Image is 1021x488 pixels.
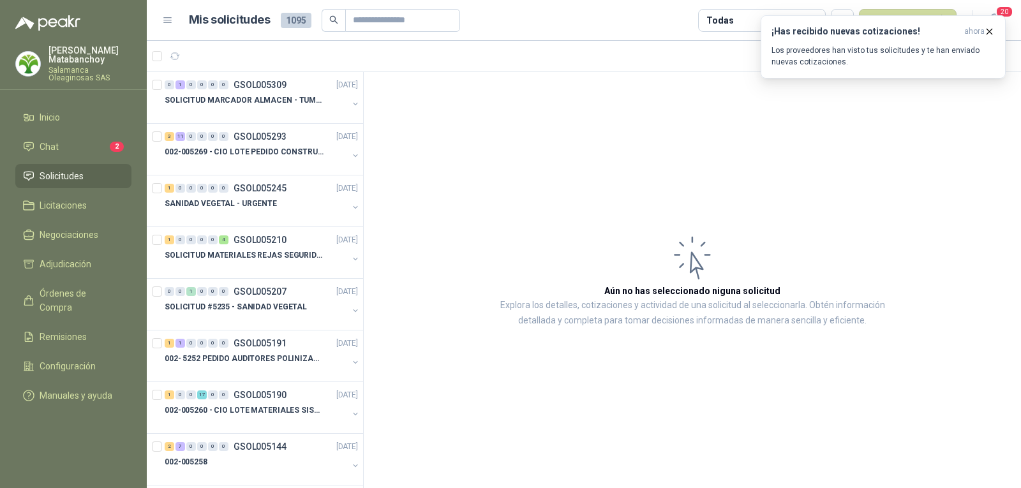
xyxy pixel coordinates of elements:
[40,198,87,212] span: Licitaciones
[15,252,131,276] a: Adjudicación
[186,390,196,399] div: 0
[175,132,185,141] div: 11
[165,77,361,118] a: 0 1 0 0 0 0 GSOL005309[DATE] SOLICITUD MARCADOR ALMACEN - TUMACO
[234,287,287,296] p: GSOL005207
[165,198,277,210] p: SANIDAD VEGETAL - URGENTE
[197,442,207,451] div: 0
[219,80,228,89] div: 0
[234,390,287,399] p: GSOL005190
[165,181,361,221] a: 1 0 0 0 0 0 GSOL005245[DATE] SANIDAD VEGETAL - URGENTE
[175,184,185,193] div: 0
[165,387,361,428] a: 1 0 0 17 0 0 GSOL005190[DATE] 002-005260 - CIO LOTE MATERIALES SISTEMA HIDRAULIC
[197,235,207,244] div: 0
[165,146,324,158] p: 002-005269 - CIO LOTE PEDIDO CONSTRUCCION
[197,390,207,399] div: 17
[175,390,185,399] div: 0
[15,354,131,378] a: Configuración
[336,234,358,246] p: [DATE]
[336,337,358,350] p: [DATE]
[165,284,361,325] a: 0 0 1 0 0 0 GSOL005207[DATE] SOLICITUD #5235 - SANIDAD VEGETAL
[197,184,207,193] div: 0
[165,456,207,468] p: 002-005258
[165,132,174,141] div: 3
[208,132,218,141] div: 0
[165,390,174,399] div: 1
[15,135,131,159] a: Chat2
[165,336,361,376] a: 1 1 0 0 0 0 GSOL005191[DATE] 002- 5252 PEDIDO AUDITORES POLINIZACIÓN
[165,404,324,417] p: 002-005260 - CIO LOTE MATERIALES SISTEMA HIDRAULIC
[964,26,985,37] span: ahora
[219,339,228,348] div: 0
[336,286,358,298] p: [DATE]
[40,140,59,154] span: Chat
[983,9,1006,32] button: 20
[186,235,196,244] div: 0
[165,442,174,451] div: 2
[219,442,228,451] div: 0
[165,235,174,244] div: 1
[197,287,207,296] div: 0
[208,184,218,193] div: 0
[165,232,361,273] a: 1 0 0 0 0 4 GSOL005210[DATE] SOLICITUD MATERIALES REJAS SEGURIDAD - OFICINA
[48,66,131,82] p: Salamanca Oleaginosas SAS
[40,257,91,271] span: Adjudicación
[165,439,361,480] a: 2 7 0 0 0 0 GSOL005144[DATE] 002-005258
[186,80,196,89] div: 0
[219,390,228,399] div: 0
[336,79,358,91] p: [DATE]
[219,287,228,296] div: 0
[186,339,196,348] div: 0
[40,286,119,314] span: Órdenes de Compra
[329,15,338,24] span: search
[219,235,228,244] div: 4
[208,390,218,399] div: 0
[165,94,324,107] p: SOLICITUD MARCADOR ALMACEN - TUMACO
[234,235,287,244] p: GSOL005210
[48,46,131,64] p: [PERSON_NAME] Matabanchoy
[175,80,185,89] div: 1
[186,132,196,141] div: 0
[165,249,324,262] p: SOLICITUD MATERIALES REJAS SEGURIDAD - OFICINA
[165,80,174,89] div: 0
[165,353,324,365] p: 002- 5252 PEDIDO AUDITORES POLINIZACIÓN
[16,52,40,76] img: Company Logo
[197,80,207,89] div: 0
[234,339,287,348] p: GSOL005191
[197,132,207,141] div: 0
[208,442,218,451] div: 0
[336,389,358,401] p: [DATE]
[15,15,80,31] img: Logo peakr
[219,184,228,193] div: 0
[208,235,218,244] div: 0
[234,442,287,451] p: GSOL005144
[186,442,196,451] div: 0
[281,13,311,28] span: 1095
[15,193,131,218] a: Licitaciones
[186,184,196,193] div: 0
[761,15,1006,78] button: ¡Has recibido nuevas cotizaciones!ahora Los proveedores han visto tus solicitudes y te han enviad...
[604,284,780,298] h3: Aún no has seleccionado niguna solicitud
[186,287,196,296] div: 1
[208,339,218,348] div: 0
[189,11,271,29] h1: Mis solicitudes
[771,45,995,68] p: Los proveedores han visto tus solicitudes y te han enviado nuevas cotizaciones.
[165,301,307,313] p: SOLICITUD #5235 - SANIDAD VEGETAL
[40,359,96,373] span: Configuración
[175,287,185,296] div: 0
[15,223,131,247] a: Negociaciones
[110,142,124,152] span: 2
[15,325,131,349] a: Remisiones
[165,287,174,296] div: 0
[234,184,287,193] p: GSOL005245
[40,330,87,344] span: Remisiones
[165,339,174,348] div: 1
[40,388,112,403] span: Manuales y ayuda
[995,6,1013,18] span: 20
[336,131,358,143] p: [DATE]
[234,132,287,141] p: GSOL005293
[15,281,131,320] a: Órdenes de Compra
[197,339,207,348] div: 0
[859,9,957,32] button: Nueva solicitud
[336,182,358,195] p: [DATE]
[219,132,228,141] div: 0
